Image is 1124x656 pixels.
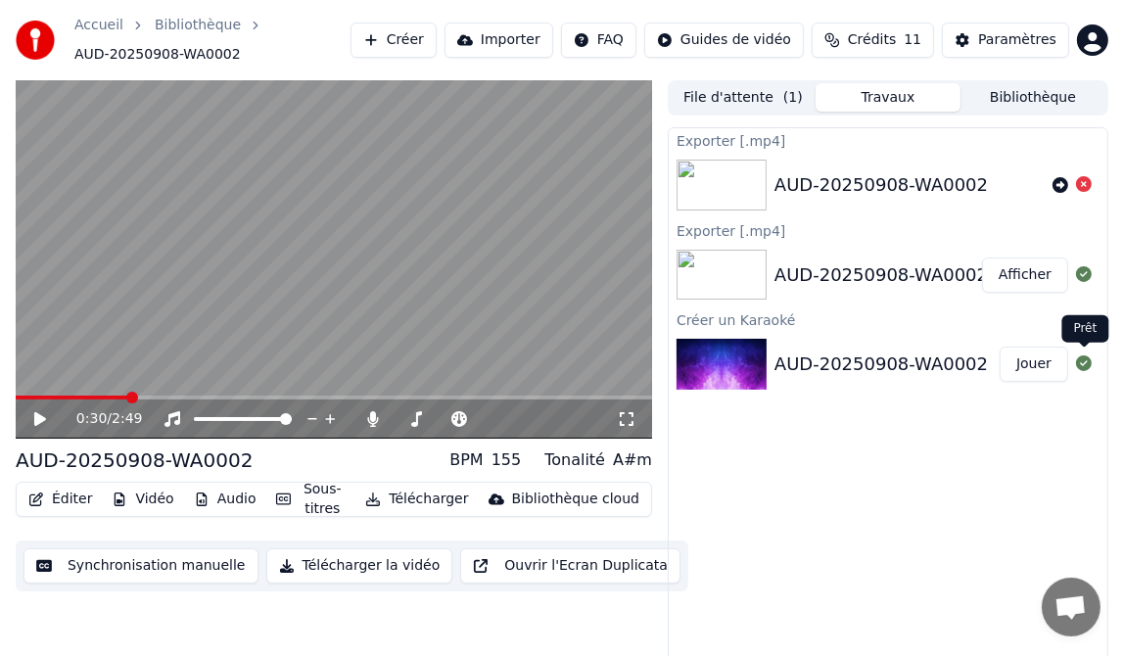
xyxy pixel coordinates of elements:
div: Exporter [.mp4] [669,128,1107,152]
div: Prêt [1062,315,1109,343]
div: Paramètres [978,30,1056,50]
a: Bibliothèque [155,16,241,35]
a: Accueil [74,16,123,35]
span: ( 1 ) [783,88,803,108]
button: Vidéo [104,486,181,513]
button: Éditer [21,486,100,513]
div: BPM [449,448,483,472]
nav: breadcrumb [74,16,351,65]
button: Télécharger la vidéo [266,548,453,584]
div: Exporter [.mp4] [669,218,1107,242]
div: AUD-20250908-WA0002 [774,351,988,378]
button: Ouvrir l'Ecran Duplicata [460,548,680,584]
div: 155 [492,448,522,472]
button: File d'attente [671,83,816,112]
button: Afficher [982,258,1068,293]
button: Bibliothèque [960,83,1105,112]
span: 0:30 [76,409,107,429]
button: Guides de vidéo [644,23,804,58]
button: Synchronisation manuelle [23,548,258,584]
span: 2:49 [112,409,142,429]
div: Bibliothèque cloud [512,490,639,509]
div: AUD-20250908-WA0002 [774,261,988,289]
img: youka [16,21,55,60]
button: Audio [186,486,264,513]
div: / [76,409,123,429]
div: A#m [613,448,652,472]
div: Ouvrir le chat [1042,578,1101,636]
button: Paramètres [942,23,1069,58]
button: FAQ [561,23,636,58]
div: Tonalité [544,448,605,472]
div: AUD-20250908-WA0002 [774,171,988,199]
span: Crédits [848,30,896,50]
button: Créer [351,23,437,58]
button: Crédits11 [812,23,934,58]
span: AUD-20250908-WA0002 [74,45,241,65]
div: Créer un Karaoké [669,307,1107,331]
button: Télécharger [357,486,476,513]
span: 11 [904,30,921,50]
button: Importer [445,23,553,58]
div: AUD-20250908-WA0002 [16,446,253,474]
button: Jouer [1000,347,1068,382]
button: Travaux [816,83,960,112]
button: Sous-titres [268,476,354,523]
